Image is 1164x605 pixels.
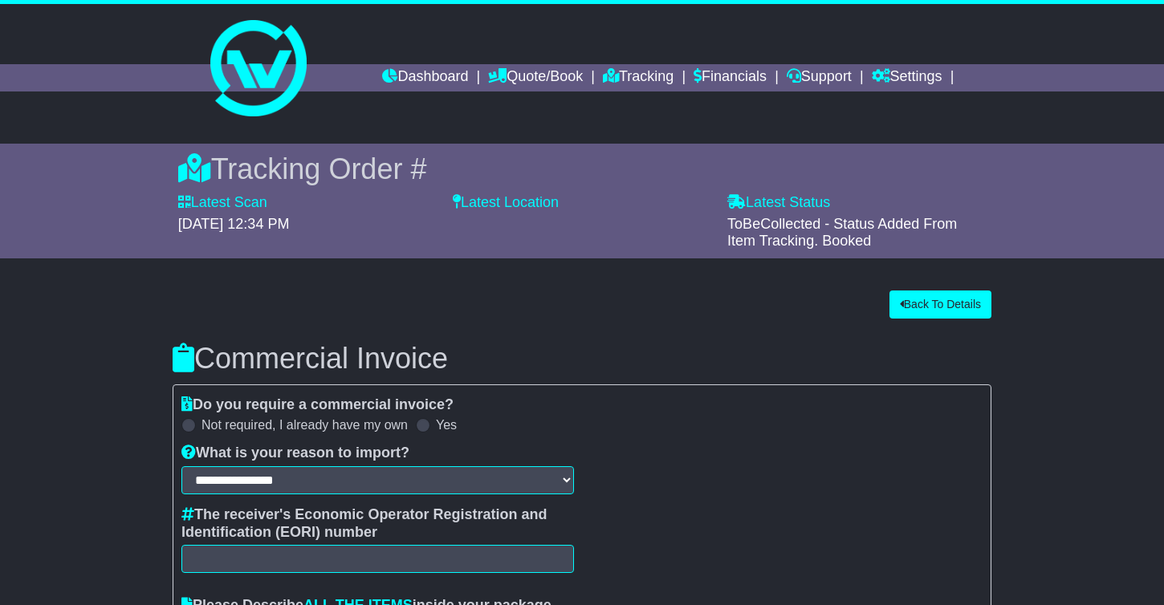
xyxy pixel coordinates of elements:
label: Do you require a commercial invoice? [181,396,454,414]
a: Tracking [603,64,674,91]
label: Yes [436,417,457,432]
span: ToBeCollected - Status Added From Item Tracking. Booked [727,216,957,250]
h3: Commercial Invoice [173,343,991,375]
label: Latest Location [453,194,559,212]
a: Dashboard [382,64,468,91]
label: Not required, I already have my own [201,417,408,432]
a: Financials [694,64,767,91]
label: What is your reason to import? [181,445,409,462]
div: Tracking Order # [178,152,987,186]
a: Settings [872,64,942,91]
label: The receiver's Economic Operator Registration and Identification (EORI) number [181,506,574,541]
a: Support [787,64,852,91]
button: Back To Details [889,290,991,319]
a: Quote/Book [488,64,583,91]
span: [DATE] 12:34 PM [178,216,290,232]
label: Latest Status [727,194,830,212]
label: Latest Scan [178,194,267,212]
